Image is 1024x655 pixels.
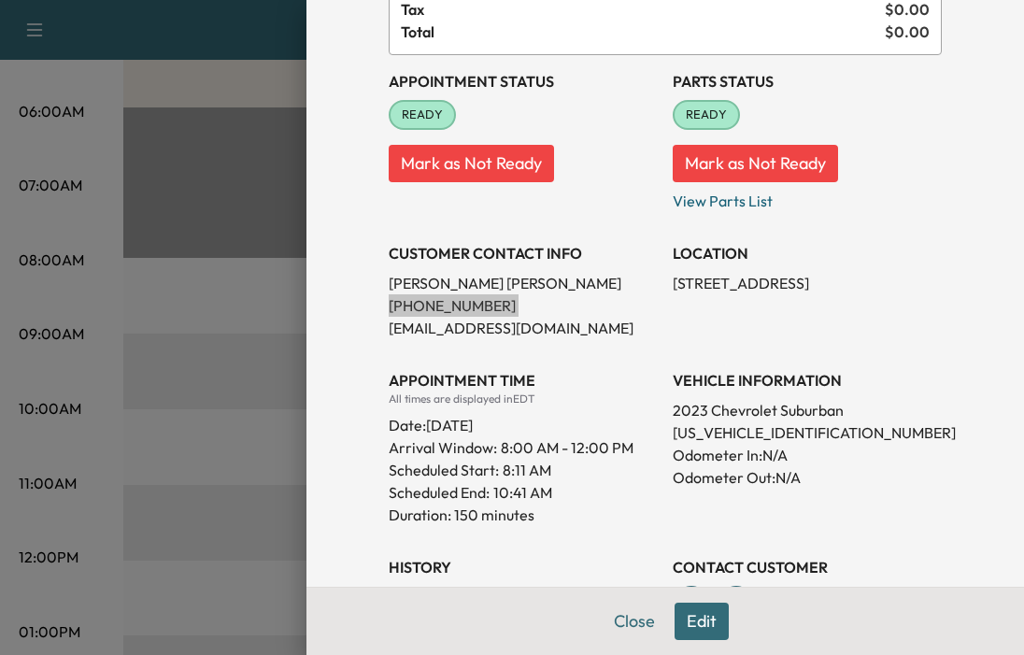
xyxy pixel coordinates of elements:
[673,399,942,421] p: 2023 Chevrolet Suburban
[675,603,729,640] button: Edit
[389,436,658,459] p: Arrival Window:
[389,294,658,317] p: [PHONE_NUMBER]
[389,504,658,526] p: Duration: 150 minutes
[673,421,942,444] p: [US_VEHICLE_IDENTIFICATION_NUMBER]
[675,106,738,124] span: READY
[389,145,554,182] button: Mark as Not Ready
[602,603,667,640] button: Close
[391,106,454,124] span: READY
[673,145,838,182] button: Mark as Not Ready
[673,182,942,212] p: View Parts List
[673,242,942,264] h3: LOCATION
[389,586,658,608] p: Created By : [PERSON_NAME]
[673,444,942,466] p: Odometer In: N/A
[389,556,658,578] h3: History
[673,369,942,392] h3: VEHICLE INFORMATION
[389,459,499,481] p: Scheduled Start:
[389,70,658,93] h3: Appointment Status
[493,481,552,504] p: 10:41 AM
[389,317,658,339] p: [EMAIL_ADDRESS][DOMAIN_NAME]
[389,369,658,392] h3: APPOINTMENT TIME
[673,272,942,294] p: [STREET_ADDRESS]
[501,436,633,459] span: 8:00 AM - 12:00 PM
[389,392,658,406] div: All times are displayed in EDT
[673,466,942,489] p: Odometer Out: N/A
[389,406,658,436] div: Date: [DATE]
[389,272,658,294] p: [PERSON_NAME] [PERSON_NAME]
[503,459,551,481] p: 8:11 AM
[389,481,490,504] p: Scheduled End:
[389,242,658,264] h3: CUSTOMER CONTACT INFO
[673,70,942,93] h3: Parts Status
[401,21,885,43] span: Total
[885,21,930,43] span: $ 0.00
[673,556,942,578] h3: CONTACT CUSTOMER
